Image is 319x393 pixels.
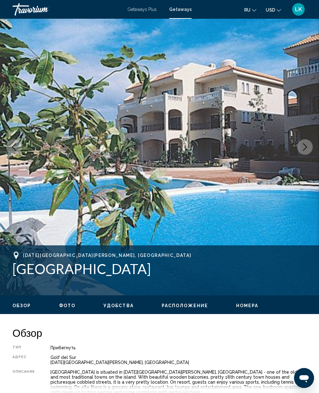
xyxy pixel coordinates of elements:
[290,3,307,16] button: User Menu
[169,7,192,12] a: Getaways
[162,303,208,308] button: Расположение
[295,6,302,12] span: LK
[103,303,134,308] button: Удобства
[59,303,75,308] button: Фото
[266,5,281,14] button: Change currency
[297,139,313,155] button: Next image
[12,303,31,308] button: Обзор
[12,261,307,277] h1: [GEOGRAPHIC_DATA]
[244,7,250,12] span: ru
[244,5,256,14] button: Change language
[294,368,314,388] iframe: Кнопка для запуску вікна повідомлень
[266,7,275,12] span: USD
[12,355,35,365] div: Адрес
[127,7,157,12] a: Getaways Plus
[236,303,259,308] button: Номера
[50,345,307,350] div: Прибегнуть
[12,345,35,350] div: Тип
[23,253,191,258] span: [DATE][GEOGRAPHIC_DATA][PERSON_NAME], [GEOGRAPHIC_DATA]
[12,327,307,339] h2: Обзор
[6,139,22,155] button: Previous image
[50,355,307,365] div: Golf del Sur [DATE][GEOGRAPHIC_DATA][PERSON_NAME], [GEOGRAPHIC_DATA]
[12,3,121,16] a: Travorium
